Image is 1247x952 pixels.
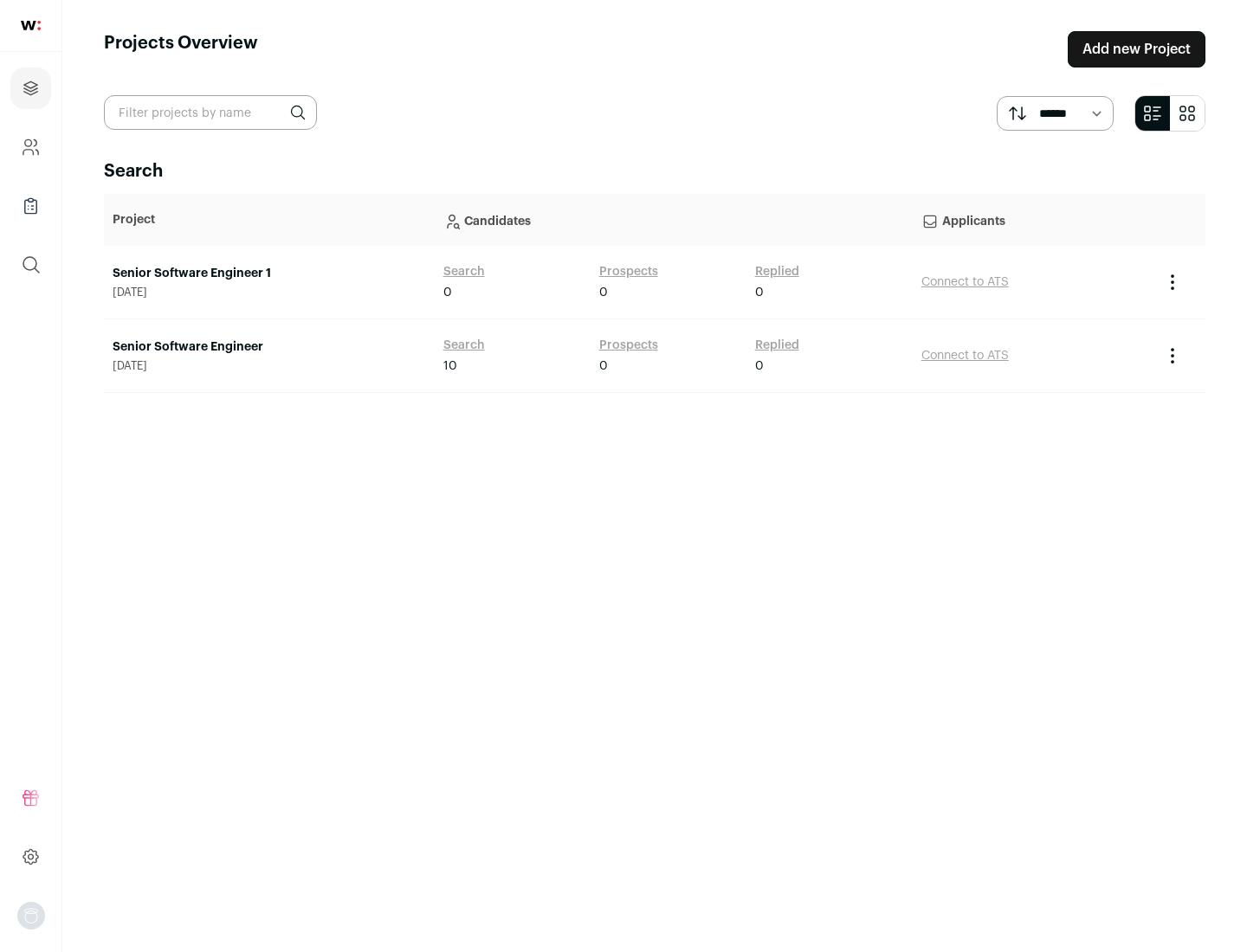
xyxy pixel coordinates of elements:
[755,263,799,280] a: Replied
[17,902,45,929] img: nopic.png
[21,21,41,30] img: wellfound-shorthand-0d5821cbd27db2630d0214b213865d53afaa358527fdda9d0ea32b1df1b89c2c.svg
[1162,272,1183,293] button: Project Actions
[10,68,51,109] a: Projects
[443,203,904,237] p: Candidates
[10,185,51,227] a: Company Lists
[1162,345,1183,366] button: Project Actions
[104,159,1205,183] h2: Search
[113,286,426,299] span: [DATE]
[443,263,485,280] a: Search
[599,284,608,301] span: 0
[1068,31,1205,68] a: Add new Project
[104,31,258,68] h1: Projects Overview
[599,357,608,375] span: 0
[17,902,45,929] button: Open dropdown
[921,350,1009,362] a: Connect to ATS
[443,357,457,375] span: 10
[443,337,485,354] a: Search
[113,211,426,228] p: Project
[443,284,452,301] span: 0
[755,284,764,301] span: 0
[113,265,426,282] a: Senior Software Engineer 1
[599,337,658,354] a: Prospects
[921,203,1145,237] p: Applicants
[10,126,51,168] a: Company and ATS Settings
[755,357,764,375] span: 0
[113,359,426,373] span: [DATE]
[755,337,799,354] a: Replied
[921,276,1009,288] a: Connect to ATS
[104,95,317,130] input: Filter projects by name
[599,263,658,280] a: Prospects
[113,338,426,356] a: Senior Software Engineer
